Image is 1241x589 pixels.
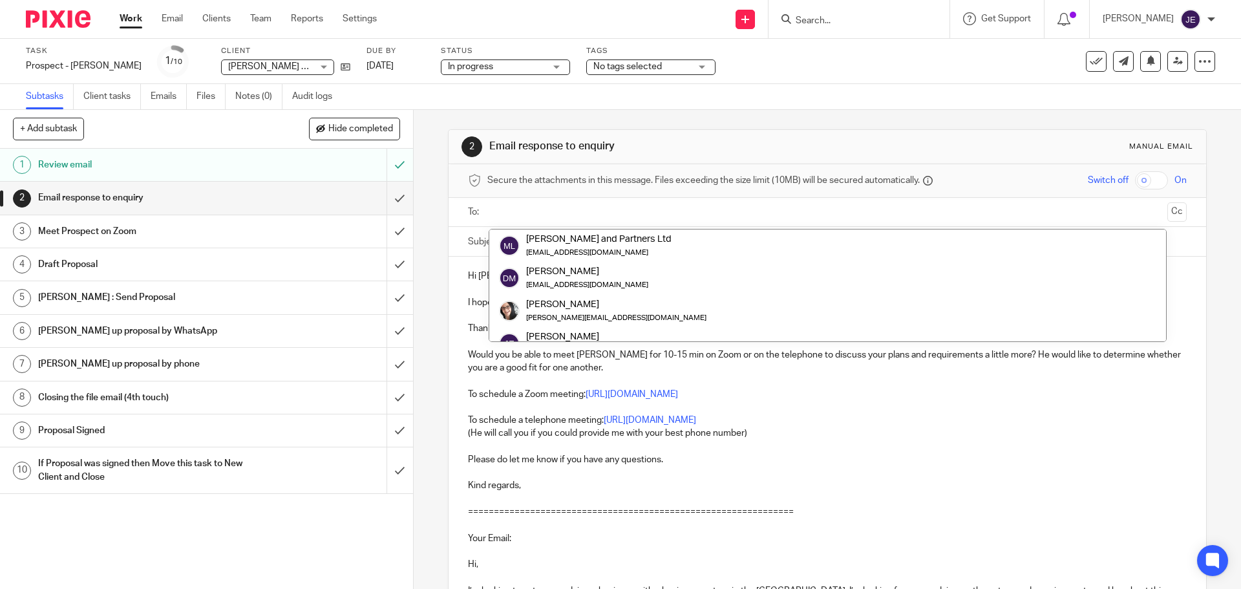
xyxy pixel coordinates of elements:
[526,233,672,246] div: [PERSON_NAME] and Partners Ltd
[366,46,425,56] label: Due by
[794,16,911,27] input: Search
[1167,202,1187,222] button: Cc
[366,61,394,70] span: [DATE]
[221,46,350,56] label: Client
[13,222,31,241] div: 3
[499,301,520,321] img: me%20(1).jpg
[38,454,262,487] h1: If Proposal was signed then Move this task to New Client and Close
[13,322,31,340] div: 6
[26,10,90,28] img: Pixie
[586,390,678,399] a: [URL][DOMAIN_NAME]
[328,124,393,134] span: Hide completed
[499,235,520,256] img: svg%3E
[26,59,142,72] div: Prospect - Shaun Johnston
[1180,9,1201,30] img: svg%3E
[13,389,31,407] div: 8
[468,545,1186,572] p: Hi,
[38,155,262,175] h1: Review email
[13,156,31,174] div: 1
[292,84,342,109] a: Audit logs
[604,416,696,425] a: [URL][DOMAIN_NAME]
[13,422,31,440] div: 9
[38,421,262,440] h1: Proposal Signed
[13,462,31,480] div: 10
[26,59,142,72] div: Prospect - [PERSON_NAME]
[38,255,262,274] h1: Draft Proposal
[468,296,1186,309] p: I hope you are well.
[586,46,716,56] label: Tags
[1088,174,1129,187] span: Switch off
[38,321,262,341] h1: [PERSON_NAME] up proposal by WhatsApp
[202,12,231,25] a: Clients
[83,84,141,109] a: Client tasks
[13,355,31,373] div: 7
[165,54,182,69] div: 1
[468,506,1186,519] p: ===============================================================
[250,12,271,25] a: Team
[468,427,1186,440] p: (He will call you if you could provide me with your best phone number)
[526,249,648,256] small: [EMAIL_ADDRESS][DOMAIN_NAME]
[38,222,262,241] h1: Meet Prospect on Zoom
[981,14,1031,23] span: Get Support
[13,118,84,140] button: + Add subtask
[526,265,648,278] div: [PERSON_NAME]
[468,235,502,248] label: Subject:
[309,118,400,140] button: Hide completed
[526,314,706,321] small: [PERSON_NAME][EMAIL_ADDRESS][DOMAIN_NAME]
[120,12,142,25] a: Work
[1174,174,1187,187] span: On
[291,12,323,25] a: Reports
[487,174,920,187] span: Secure the attachments in this message. Files exceeding the size limit (10MB) will be secured aut...
[468,270,1186,283] p: Hi [PERSON_NAME],
[468,322,1186,335] p: Thank you for your enquiry.
[38,288,262,307] h1: [PERSON_NAME] : Send Proposal
[13,189,31,208] div: 2
[171,58,182,65] small: /10
[151,84,187,109] a: Emails
[228,62,368,71] span: [PERSON_NAME] and Partners Ltd
[499,268,520,288] img: svg%3E
[468,388,1186,401] p: To schedule a Zoom meeting:
[26,46,142,56] label: Task
[196,84,226,109] a: Files
[526,281,648,288] small: [EMAIL_ADDRESS][DOMAIN_NAME]
[499,333,520,354] img: svg%3E
[38,388,262,407] h1: Closing the file email (4th touch)
[343,12,377,25] a: Settings
[26,84,74,109] a: Subtasks
[468,532,1186,545] p: Your Email:
[13,255,31,273] div: 4
[448,62,493,71] span: In progress
[593,62,662,71] span: No tags selected
[441,46,570,56] label: Status
[526,330,648,343] div: [PERSON_NAME]
[468,479,1186,492] p: Kind regards,
[38,188,262,208] h1: Email response to enquiry
[468,414,1186,427] p: To schedule a telephone meeting:
[13,289,31,307] div: 5
[1129,142,1193,152] div: Manual email
[235,84,282,109] a: Notes (0)
[468,206,482,219] label: To:
[526,297,706,310] div: [PERSON_NAME]
[468,453,1186,466] p: Please do let me know if you have any questions.
[489,140,855,153] h1: Email response to enquiry
[162,12,183,25] a: Email
[1103,12,1174,25] p: [PERSON_NAME]
[461,136,482,157] div: 2
[38,354,262,374] h1: [PERSON_NAME] up proposal by phone
[468,348,1186,375] p: Would you be able to meet [PERSON_NAME] for 10-15 min on Zoom or on the telephone to discuss your...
